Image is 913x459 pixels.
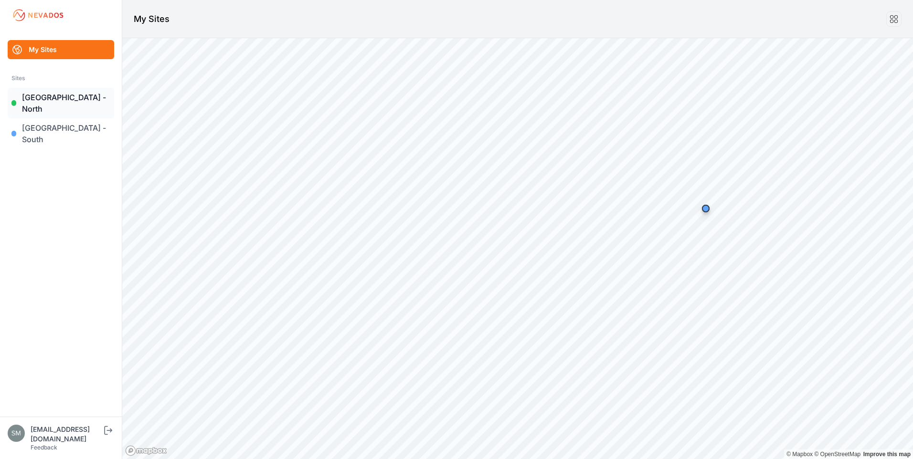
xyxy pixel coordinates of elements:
[31,425,102,444] div: [EMAIL_ADDRESS][DOMAIN_NAME]
[125,445,167,456] a: Mapbox logo
[8,425,25,442] img: smishra@gspp.com
[696,199,715,218] div: Map marker
[134,12,170,26] h1: My Sites
[11,8,65,23] img: Nevados
[814,451,860,458] a: OpenStreetMap
[863,451,911,458] a: Map feedback
[786,451,813,458] a: Mapbox
[11,73,110,84] div: Sites
[8,88,114,118] a: [GEOGRAPHIC_DATA] - North
[8,40,114,59] a: My Sites
[31,444,57,451] a: Feedback
[122,38,913,459] canvas: Map
[8,118,114,149] a: [GEOGRAPHIC_DATA] - South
